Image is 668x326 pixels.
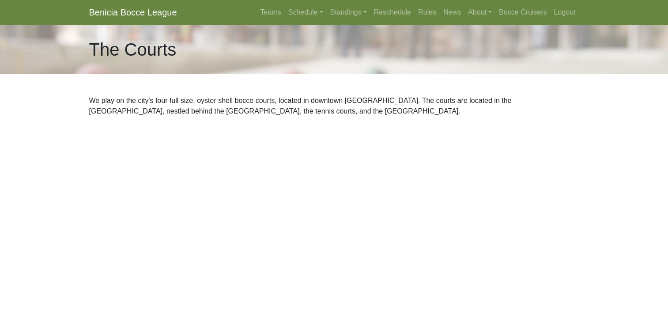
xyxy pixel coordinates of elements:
a: About [464,4,495,21]
a: Standings [327,4,370,21]
a: Reschedule [370,4,415,21]
a: Teams [257,4,285,21]
a: Logout [551,4,579,21]
a: Schedule [285,4,327,21]
h1: The Courts [89,39,177,60]
p: We play on the city's four full size, oyster shell bocce courts, located in downtown [GEOGRAPHIC_... [89,95,579,117]
a: News [440,4,464,21]
a: Rules [415,4,440,21]
a: Benicia Bocce League [89,4,177,21]
a: Bocce Cruisers [495,4,550,21]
